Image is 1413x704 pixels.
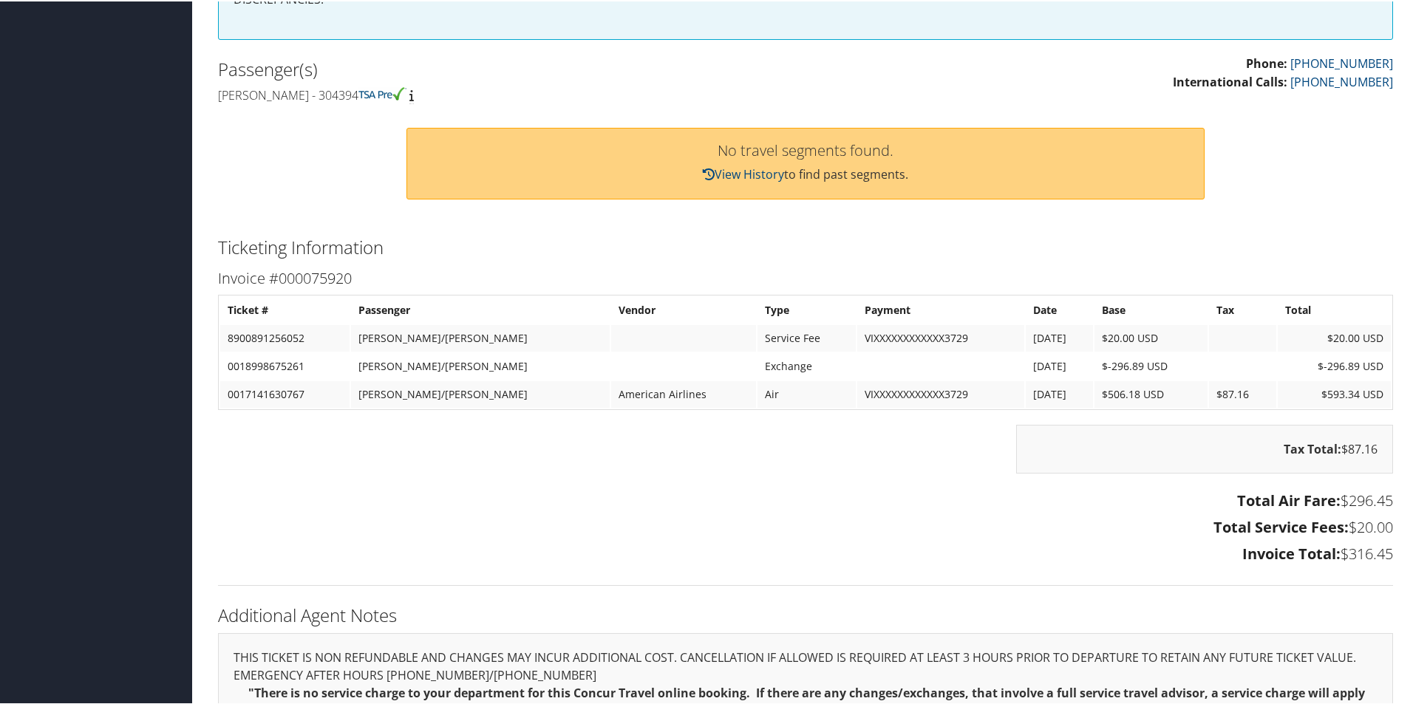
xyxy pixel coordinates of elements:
[218,86,794,102] h4: [PERSON_NAME] - 304394
[1246,54,1287,70] strong: Phone:
[218,601,1393,626] h2: Additional Agent Notes
[857,295,1024,322] th: Payment
[1026,352,1093,378] td: [DATE]
[1278,380,1391,406] td: $593.34 USD
[1094,295,1208,322] th: Base
[1209,295,1276,322] th: Tax
[220,352,350,378] td: 0018998675261
[422,164,1189,183] p: to find past segments.
[757,380,857,406] td: Air
[1094,380,1208,406] td: $506.18 USD
[1278,324,1391,350] td: $20.00 USD
[1284,440,1341,456] strong: Tax Total:
[351,324,610,350] td: [PERSON_NAME]/[PERSON_NAME]
[611,380,756,406] td: American Airlines
[422,142,1189,157] h3: No travel segments found.
[1016,423,1393,472] div: $87.16
[218,267,1393,287] h3: Invoice #000075920
[218,233,1393,259] h2: Ticketing Information
[703,165,784,181] a: View History
[1026,295,1093,322] th: Date
[857,324,1024,350] td: VIXXXXXXXXXXXX3729
[218,489,1393,510] h3: $296.45
[757,324,857,350] td: Service Fee
[1026,324,1093,350] td: [DATE]
[218,542,1393,563] h3: $316.45
[358,86,406,99] img: tsa-precheck.png
[1209,380,1276,406] td: $87.16
[1213,516,1349,536] strong: Total Service Fees:
[1237,489,1341,509] strong: Total Air Fare:
[857,380,1024,406] td: VIXXXXXXXXXXXX3729
[1278,295,1391,322] th: Total
[351,295,610,322] th: Passenger
[351,380,610,406] td: [PERSON_NAME]/[PERSON_NAME]
[218,55,794,81] h2: Passenger(s)
[1094,324,1208,350] td: $20.00 USD
[220,295,350,322] th: Ticket #
[1173,72,1287,89] strong: International Calls:
[1026,380,1093,406] td: [DATE]
[220,324,350,350] td: 8900891256052
[1242,542,1341,562] strong: Invoice Total:
[220,380,350,406] td: 0017141630767
[1290,72,1393,89] a: [PHONE_NUMBER]
[1290,54,1393,70] a: [PHONE_NUMBER]
[611,295,756,322] th: Vendor
[757,352,857,378] td: Exchange
[757,295,857,322] th: Type
[351,352,610,378] td: [PERSON_NAME]/[PERSON_NAME]
[1094,352,1208,378] td: $-296.89 USD
[218,516,1393,536] h3: $20.00
[1278,352,1391,378] td: $-296.89 USD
